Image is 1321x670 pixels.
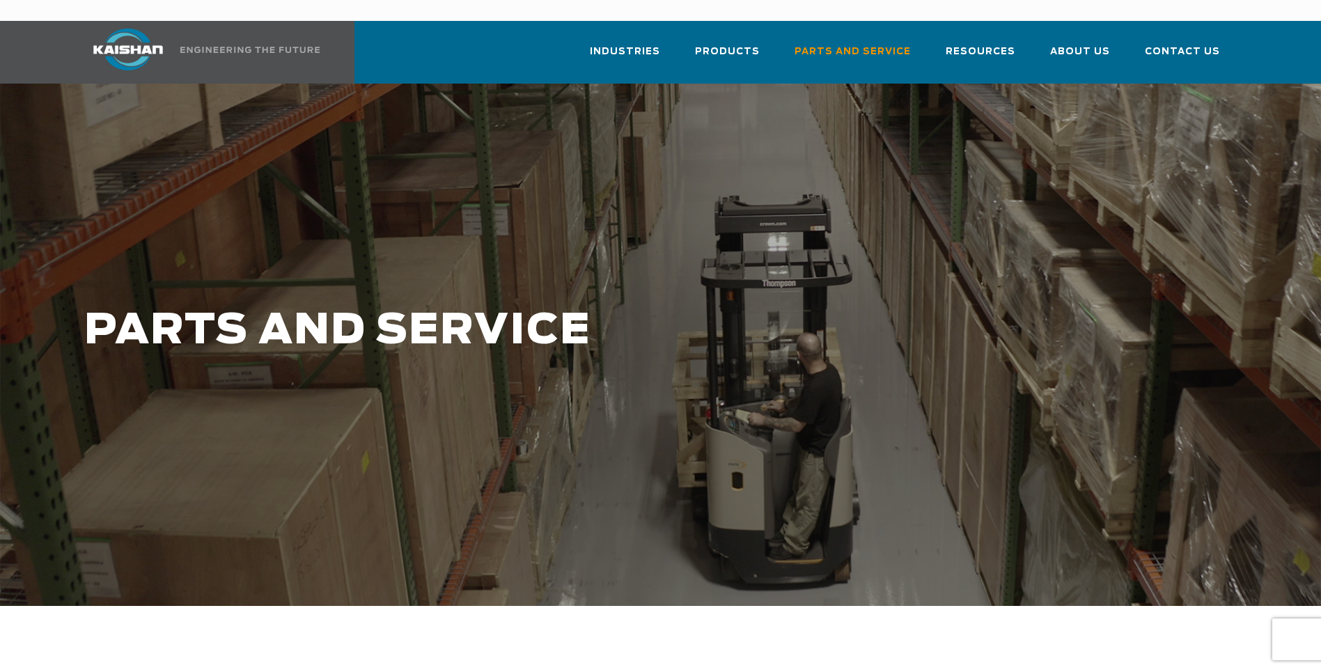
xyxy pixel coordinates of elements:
[1145,33,1220,81] a: Contact Us
[76,21,322,84] a: Kaishan USA
[590,33,660,81] a: Industries
[180,47,320,53] img: Engineering the future
[590,44,660,60] span: Industries
[1145,44,1220,60] span: Contact Us
[1050,33,1110,81] a: About Us
[946,33,1015,81] a: Resources
[795,44,911,60] span: Parts and Service
[946,44,1015,60] span: Resources
[76,29,180,70] img: kaishan logo
[1050,44,1110,60] span: About Us
[84,308,1042,355] h1: PARTS AND SERVICE
[795,33,911,81] a: Parts and Service
[695,33,760,81] a: Products
[695,44,760,60] span: Products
